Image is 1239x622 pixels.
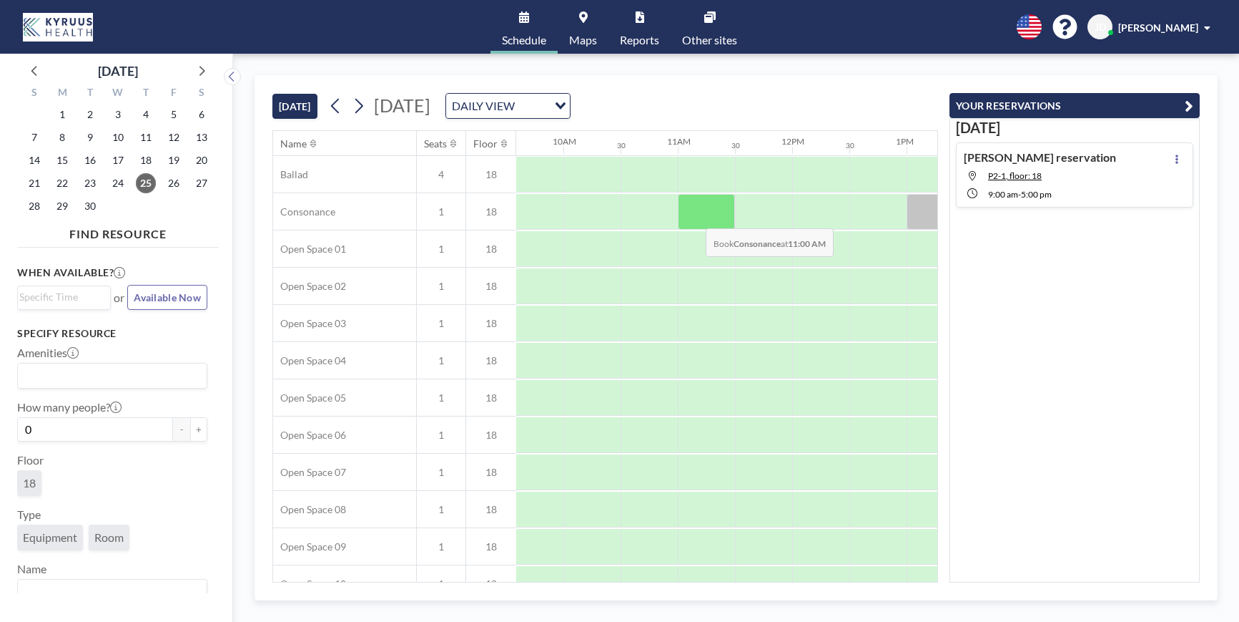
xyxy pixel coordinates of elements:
[21,84,49,103] div: S
[949,93,1200,118] button: YOUR RESERVATIONS
[466,317,516,330] span: 18
[24,173,44,193] span: Sunday, September 21, 2025
[417,540,465,553] span: 1
[19,366,199,385] input: Search for option
[273,392,346,404] span: Open Space 05
[273,503,346,516] span: Open Space 08
[731,141,740,150] div: 30
[273,280,346,293] span: Open Space 02
[417,578,465,591] span: 1
[1118,21,1198,34] span: [PERSON_NAME]
[192,150,212,170] span: Saturday, September 20, 2025
[94,530,124,545] span: Room
[23,530,77,545] span: Equipment
[136,127,156,147] span: Thursday, September 11, 2025
[734,238,781,249] b: Consonance
[667,136,691,147] div: 11AM
[417,392,465,404] span: 1
[417,466,465,479] span: 1
[466,503,516,516] span: 18
[80,150,100,170] span: Tuesday, September 16, 2025
[417,503,465,516] span: 1
[24,196,44,216] span: Sunday, September 28, 2025
[114,291,124,305] span: or
[159,84,187,103] div: F
[466,205,516,218] span: 18
[108,127,128,147] span: Wednesday, September 10, 2025
[553,136,576,147] div: 10AM
[273,317,346,330] span: Open Space 03
[80,196,100,216] span: Tuesday, September 30, 2025
[136,150,156,170] span: Thursday, September 18, 2025
[136,173,156,193] span: Thursday, September 25, 2025
[76,84,104,103] div: T
[192,127,212,147] span: Saturday, September 13, 2025
[17,507,41,522] label: Type
[18,286,110,308] div: Search for option
[417,280,465,293] span: 1
[23,476,36,490] span: 18
[466,466,516,479] span: 18
[569,34,597,46] span: Maps
[19,583,199,601] input: Search for option
[617,141,626,150] div: 30
[466,354,516,367] span: 18
[272,94,317,119] button: [DATE]
[24,150,44,170] span: Sunday, September 14, 2025
[17,221,219,241] h4: FIND RESOURCE
[273,354,346,367] span: Open Space 04
[846,141,854,150] div: 30
[1018,189,1021,200] span: -
[136,105,156,125] span: Thursday, September 4, 2025
[988,170,1042,181] span: P2-1, floor: 18
[1021,189,1052,200] span: 5:00 PM
[417,354,465,367] span: 1
[52,196,72,216] span: Monday, September 29, 2025
[108,105,128,125] span: Wednesday, September 3, 2025
[682,34,737,46] span: Other sites
[190,417,207,442] button: +
[52,150,72,170] span: Monday, September 15, 2025
[104,84,132,103] div: W
[502,34,546,46] span: Schedule
[466,392,516,404] span: 18
[273,429,346,442] span: Open Space 06
[164,150,184,170] span: Friday, September 19, 2025
[273,578,346,591] span: Open Space 10
[132,84,159,103] div: T
[164,127,184,147] span: Friday, September 12, 2025
[466,578,516,591] span: 18
[417,429,465,442] span: 1
[446,94,570,118] div: Search for option
[17,453,44,467] label: Floor
[374,94,430,116] span: [DATE]
[192,105,212,125] span: Saturday, September 6, 2025
[23,13,93,42] img: organization-logo
[473,137,498,150] div: Floor
[80,127,100,147] span: Tuesday, September 9, 2025
[192,173,212,193] span: Saturday, September 27, 2025
[49,84,76,103] div: M
[24,127,44,147] span: Sunday, September 7, 2025
[417,317,465,330] span: 1
[17,400,122,414] label: How many people?
[173,417,190,442] button: -
[964,150,1116,165] h4: [PERSON_NAME] reservation
[164,173,184,193] span: Friday, September 26, 2025
[896,136,914,147] div: 1PM
[187,84,215,103] div: S
[417,205,465,218] span: 1
[280,137,307,150] div: Name
[18,580,207,604] div: Search for option
[52,127,72,147] span: Monday, September 8, 2025
[273,205,335,218] span: Consonance
[80,105,100,125] span: Tuesday, September 2, 2025
[424,137,447,150] div: Seats
[466,540,516,553] span: 18
[127,285,207,310] button: Available Now
[19,289,102,305] input: Search for option
[273,168,308,181] span: Ballad
[417,168,465,181] span: 4
[164,105,184,125] span: Friday, September 5, 2025
[108,173,128,193] span: Wednesday, September 24, 2025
